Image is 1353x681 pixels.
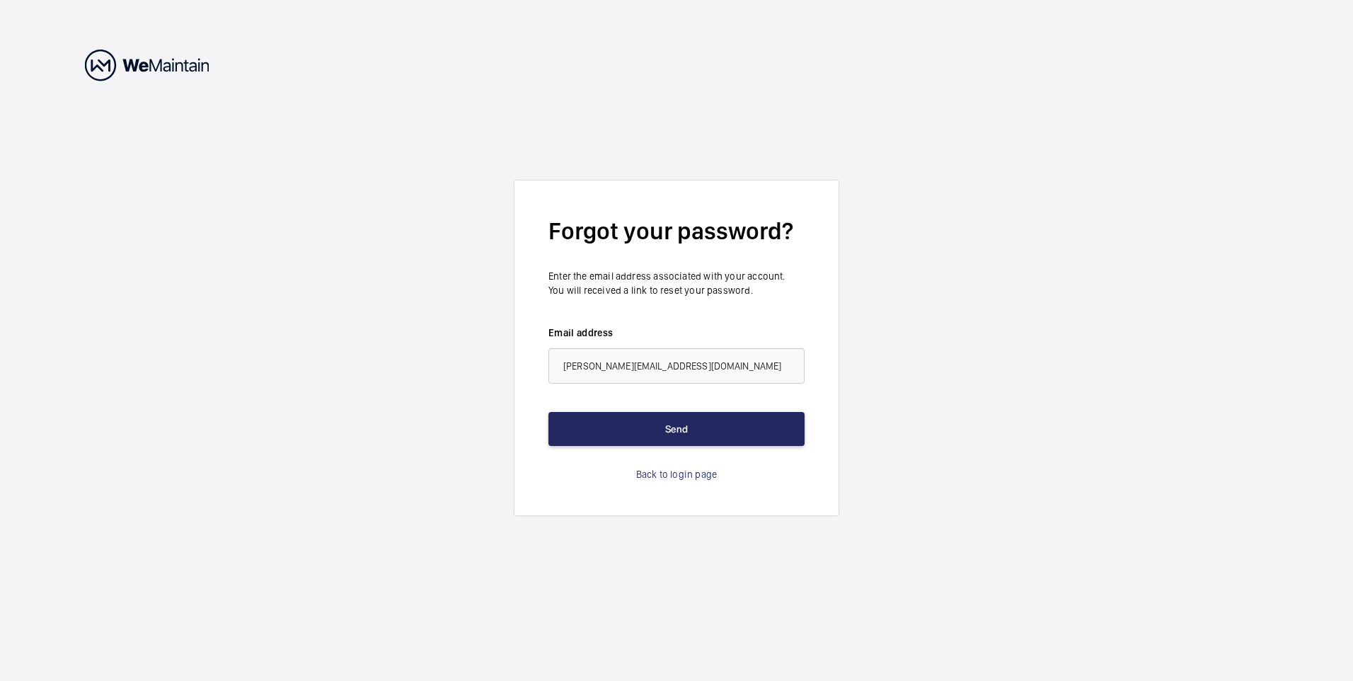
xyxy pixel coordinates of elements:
button: Send [548,412,805,446]
p: Enter the email address associated with your account. You will received a link to reset your pass... [548,269,805,297]
input: abc@xyz [548,348,805,384]
label: Email address [548,326,805,340]
a: Back to login page [636,467,717,481]
h2: Forgot your password? [548,214,805,248]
